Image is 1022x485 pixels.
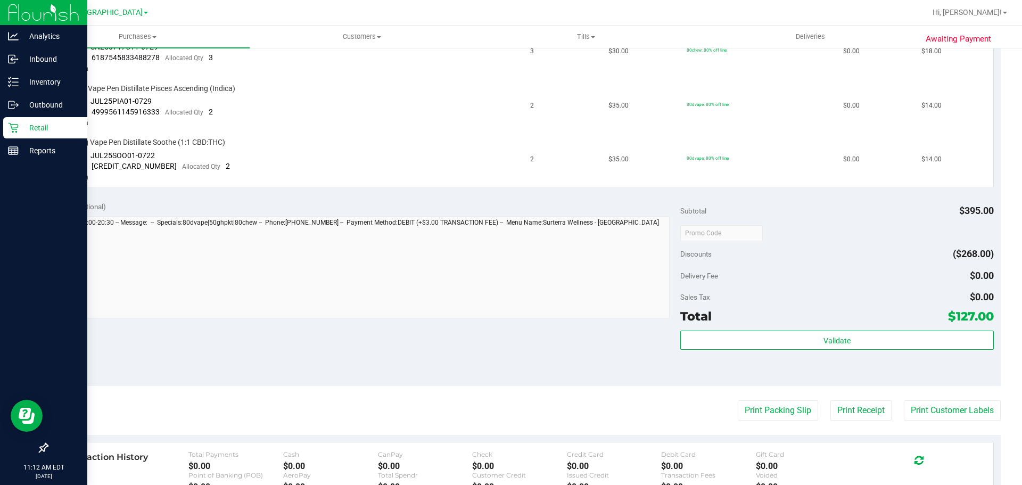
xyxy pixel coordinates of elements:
div: CanPay [378,450,473,458]
span: 2 [209,108,213,116]
div: Total Payments [188,450,283,458]
span: Allocated Qty [165,54,203,62]
span: $0.00 [970,270,994,281]
div: Point of Banking (POB) [188,471,283,479]
span: 80dvape: 80% off line [687,102,729,107]
span: SN250717CT1-0729 [90,43,158,51]
div: $0.00 [661,461,756,471]
span: Total [680,309,712,324]
span: 80dvape: 80% off line [687,155,729,161]
span: $0.00 [843,46,860,56]
inline-svg: Inventory [8,77,19,87]
span: JUL25PIA01-0729 [90,97,152,105]
span: $18.00 [921,46,942,56]
div: Total Spendr [378,471,473,479]
span: [CREDIT_CARD_NUMBER] [92,162,177,170]
button: Print Customer Labels [904,400,1001,421]
span: $14.00 [921,101,942,111]
span: $30.00 [608,46,629,56]
span: Discounts [680,244,712,264]
a: Tills [474,26,698,48]
div: Transaction Fees [661,471,756,479]
button: Print Receipt [830,400,892,421]
span: Sales Tax [680,293,710,301]
span: SW 0.3g Vape Pen Distillate Soothe (1:1 CBD:THC) [61,137,225,147]
input: Promo Code [680,225,763,241]
span: $0.00 [843,154,860,165]
p: Inbound [19,53,83,65]
span: Deliveries [781,32,839,42]
inline-svg: Analytics [8,31,19,42]
span: Delivery Fee [680,272,718,280]
span: Customers [250,32,473,42]
p: Inventory [19,76,83,88]
div: Debit Card [661,450,756,458]
a: Purchases [26,26,250,48]
span: $0.00 [843,101,860,111]
inline-svg: Reports [8,145,19,156]
div: $0.00 [567,461,662,471]
span: 3 [209,53,213,62]
span: FT 0.3g Vape Pen Distillate Pisces Ascending (Indica) [61,84,235,94]
span: Subtotal [680,207,706,215]
iframe: Resource center [11,400,43,432]
span: 4999561145916333 [92,108,160,116]
div: Gift Card [756,450,851,458]
button: Print Packing Slip [738,400,818,421]
span: [GEOGRAPHIC_DATA] [70,8,143,17]
a: Deliveries [698,26,922,48]
div: Credit Card [567,450,662,458]
div: Cash [283,450,378,458]
span: 2 [530,101,534,111]
span: Hi, [PERSON_NAME]! [933,8,1002,17]
span: 2 [530,154,534,165]
span: Allocated Qty [165,109,203,116]
span: $35.00 [608,154,629,165]
span: $35.00 [608,101,629,111]
p: Reports [19,144,83,157]
div: $0.00 [378,461,473,471]
p: Retail [19,121,83,134]
span: $395.00 [959,205,994,216]
span: ($268.00) [953,248,994,259]
div: Issued Credit [567,471,662,479]
inline-svg: Inbound [8,54,19,64]
span: Awaiting Payment [926,33,991,45]
p: [DATE] [5,472,83,480]
button: Validate [680,331,993,350]
div: Voided [756,471,851,479]
span: Allocated Qty [182,163,220,170]
span: $127.00 [948,309,994,324]
inline-svg: Outbound [8,100,19,110]
inline-svg: Retail [8,122,19,133]
span: JUL25SOO01-0722 [90,151,155,160]
span: $0.00 [970,291,994,302]
div: $0.00 [472,461,567,471]
span: 6187545833488278 [92,53,160,62]
p: Analytics [19,30,83,43]
a: Customers [250,26,474,48]
span: 2 [226,162,230,170]
span: 3 [530,46,534,56]
div: $0.00 [283,461,378,471]
p: Outbound [19,98,83,111]
span: 80chew: 80% off line [687,47,727,53]
div: $0.00 [188,461,283,471]
div: AeroPay [283,471,378,479]
span: $14.00 [921,154,942,165]
span: Validate [823,336,851,345]
div: Check [472,450,567,458]
p: 11:12 AM EDT [5,463,83,472]
span: Purchases [26,32,250,42]
div: $0.00 [756,461,851,471]
div: Customer Credit [472,471,567,479]
span: Tills [474,32,697,42]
